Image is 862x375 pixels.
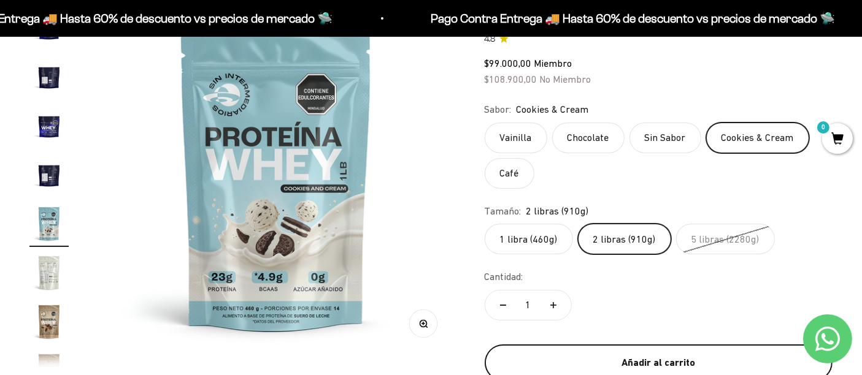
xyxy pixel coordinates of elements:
[509,355,808,371] div: Añadir al carrito
[485,74,537,85] span: $108.900,00
[540,74,591,85] span: No Miembro
[526,203,589,219] span: 2 libras (910g)
[29,155,69,194] img: Proteína Whey
[536,290,571,320] button: Aumentar cantidad
[29,106,69,149] button: Ir al artículo 12
[816,120,831,135] mark: 0
[29,253,69,292] img: Proteína Whey
[534,58,572,69] span: Miembro
[485,58,532,69] span: $99.000,00
[29,57,69,100] button: Ir al artículo 11
[29,253,69,296] button: Ir al artículo 15
[29,57,69,96] img: Proteína Whey
[29,302,69,341] img: Proteína Whey
[485,290,521,320] button: Reducir cantidad
[485,269,523,285] label: Cantidad:
[29,106,69,145] img: Proteína Whey
[822,133,853,146] a: 0
[29,204,69,247] button: Ir al artículo 14
[429,9,834,28] p: Pago Contra Entrega 🚚 Hasta 60% de descuento vs precios de mercado 🛸
[485,32,496,46] span: 4.8
[485,32,833,46] a: 4.84.8 de 5.0 estrellas
[485,203,521,219] legend: Tamaño:
[29,155,69,198] button: Ir al artículo 13
[485,102,512,118] legend: Sabor:
[29,302,69,345] button: Ir al artículo 16
[29,204,69,243] img: Proteína Whey
[517,102,589,118] span: Cookies & Cream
